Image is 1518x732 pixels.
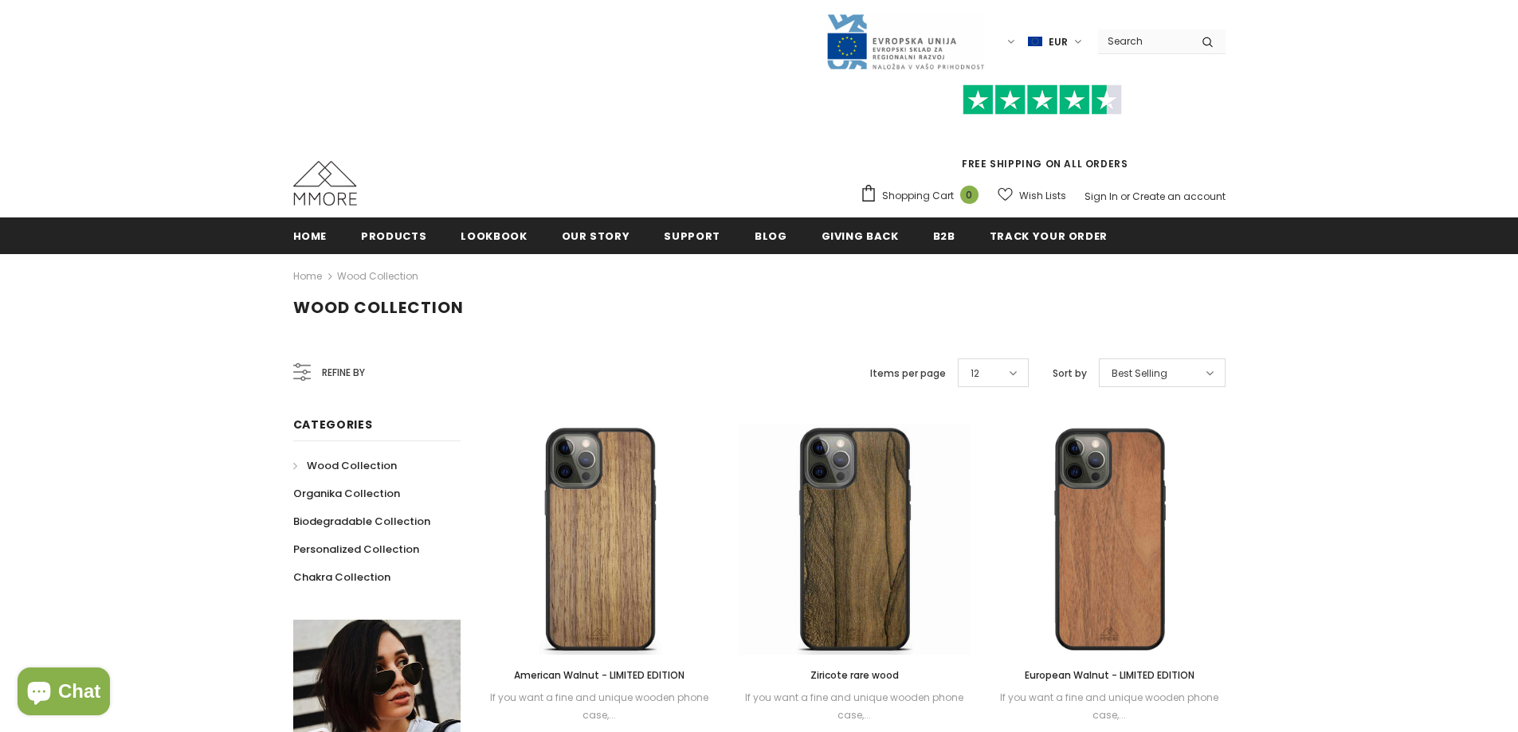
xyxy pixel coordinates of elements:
[1085,190,1118,203] a: Sign In
[322,364,365,382] span: Refine by
[293,542,419,557] span: Personalized Collection
[461,229,527,244] span: Lookbook
[860,92,1226,170] span: FREE SHIPPING ON ALL ORDERS
[860,184,987,208] a: Shopping Cart 0
[971,366,979,382] span: 12
[739,667,970,684] a: Ziricote rare wood
[990,229,1108,244] span: Track your order
[998,182,1066,209] a: Wish Lists
[990,217,1108,253] a: Track your order
[484,689,716,724] div: If you want a fine and unique wooden phone case,...
[994,667,1225,684] a: European Walnut - LIMITED EDITION
[293,535,419,563] a: Personalized Collection
[293,507,430,535] a: Biodegradable Collection
[870,366,946,382] label: Items per page
[822,229,899,244] span: Giving back
[293,486,400,501] span: Organika Collection
[514,668,684,682] span: American Walnut - LIMITED EDITION
[293,570,390,585] span: Chakra Collection
[1019,188,1066,204] span: Wish Lists
[337,269,418,283] a: Wood Collection
[293,480,400,507] a: Organika Collection
[1132,190,1226,203] a: Create an account
[826,13,985,71] img: Javni Razpis
[293,296,464,319] span: Wood Collection
[293,514,430,529] span: Biodegradable Collection
[293,267,322,286] a: Home
[755,229,787,244] span: Blog
[307,458,397,473] span: Wood Collection
[960,186,979,204] span: 0
[484,667,716,684] a: American Walnut - LIMITED EDITION
[1098,29,1190,53] input: Search Site
[826,34,985,48] a: Javni Razpis
[361,229,426,244] span: Products
[1120,190,1130,203] span: or
[739,689,970,724] div: If you want a fine and unique wooden phone case,...
[361,217,426,253] a: Products
[1025,668,1194,682] span: European Walnut - LIMITED EDITION
[860,115,1226,156] iframe: Customer reviews powered by Trustpilot
[293,563,390,591] a: Chakra Collection
[933,217,955,253] a: B2B
[293,217,328,253] a: Home
[882,188,954,204] span: Shopping Cart
[664,217,720,253] a: support
[293,229,328,244] span: Home
[1112,366,1167,382] span: Best Selling
[1049,34,1068,50] span: EUR
[13,667,115,719] inbox-online-store-chat: Shopify online store chat
[664,229,720,244] span: support
[822,217,899,253] a: Giving back
[963,84,1122,115] img: Trust Pilot Stars
[1053,366,1087,382] label: Sort by
[810,668,899,682] span: Ziricote rare wood
[293,417,373,433] span: Categories
[562,217,630,253] a: Our Story
[933,229,955,244] span: B2B
[755,217,787,253] a: Blog
[994,689,1225,724] div: If you want a fine and unique wooden phone case,...
[562,229,630,244] span: Our Story
[461,217,527,253] a: Lookbook
[293,452,397,480] a: Wood Collection
[293,161,357,206] img: MMORE Cases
